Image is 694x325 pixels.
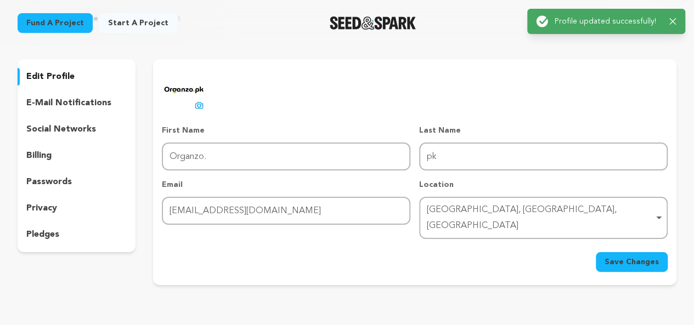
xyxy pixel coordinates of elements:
input: Email [162,197,410,225]
p: pledges [26,228,59,241]
p: Email [162,179,410,190]
button: pledges [18,226,136,243]
button: edit profile [18,68,136,85]
p: Profile updated successfully! [555,16,661,27]
div: [GEOGRAPHIC_DATA], [GEOGRAPHIC_DATA], [GEOGRAPHIC_DATA] [427,202,653,234]
input: Last Name [419,142,668,170]
p: social networks [26,123,96,136]
button: e-mail notifications [18,94,136,112]
button: social networks [18,121,136,138]
p: Location [419,179,668,190]
a: Fund a project [18,13,93,33]
p: Last Name [419,125,668,136]
p: edit profile [26,70,75,83]
p: e-mail notifications [26,96,111,110]
a: Seed&Spark Homepage [330,16,416,30]
p: First Name [162,125,410,136]
button: passwords [18,173,136,191]
span: Save Changes [605,256,659,267]
a: Start a project [99,13,177,33]
button: billing [18,147,136,164]
img: Seed&Spark Logo Dark Mode [330,16,416,30]
p: privacy [26,202,57,215]
p: billing [26,149,52,162]
p: passwords [26,175,72,189]
button: privacy [18,199,136,217]
button: Save Changes [596,252,668,272]
input: First Name [162,142,410,170]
